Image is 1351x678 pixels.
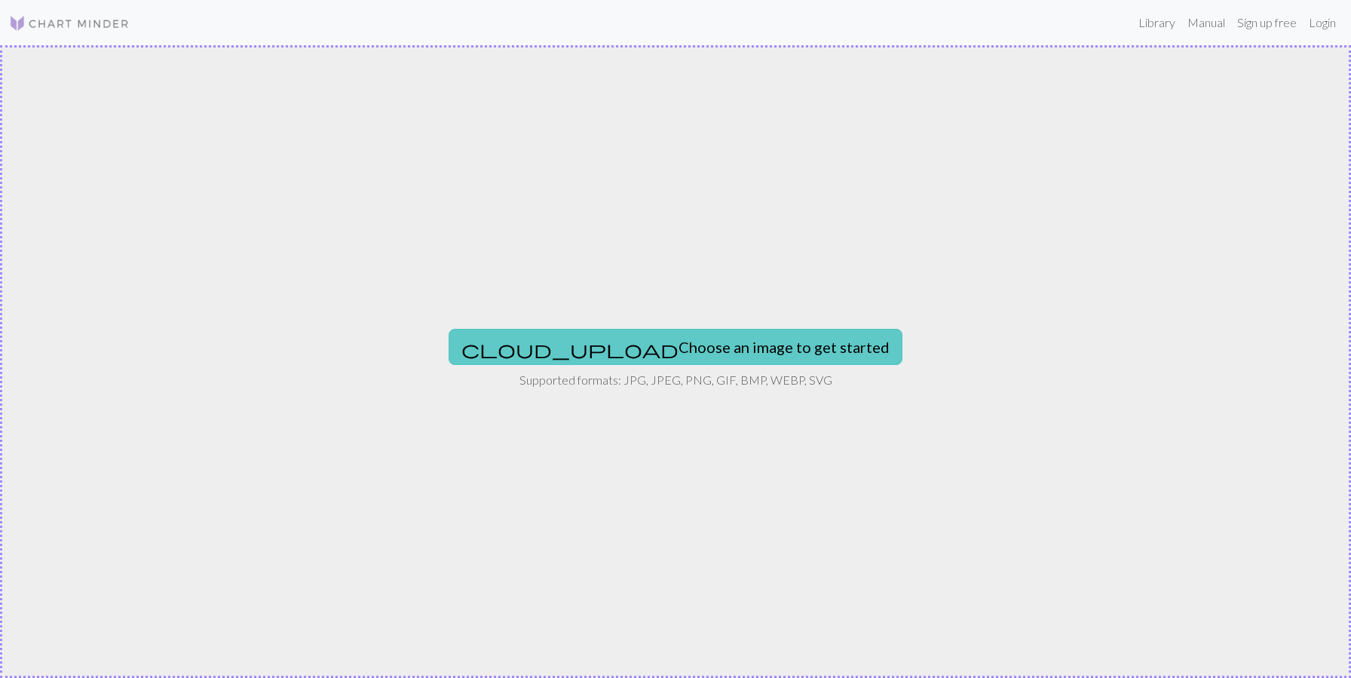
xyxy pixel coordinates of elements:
a: Manual [1181,8,1231,38]
a: Login [1303,8,1342,38]
span: cloud_upload [461,339,679,360]
a: Sign up free [1231,8,1303,38]
p: Supported formats: JPG, JPEG, PNG, GIF, BMP, WEBP, SVG [519,371,832,389]
a: Library [1132,8,1181,38]
img: Logo [9,14,130,32]
button: Choose an image to get started [449,329,902,365]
